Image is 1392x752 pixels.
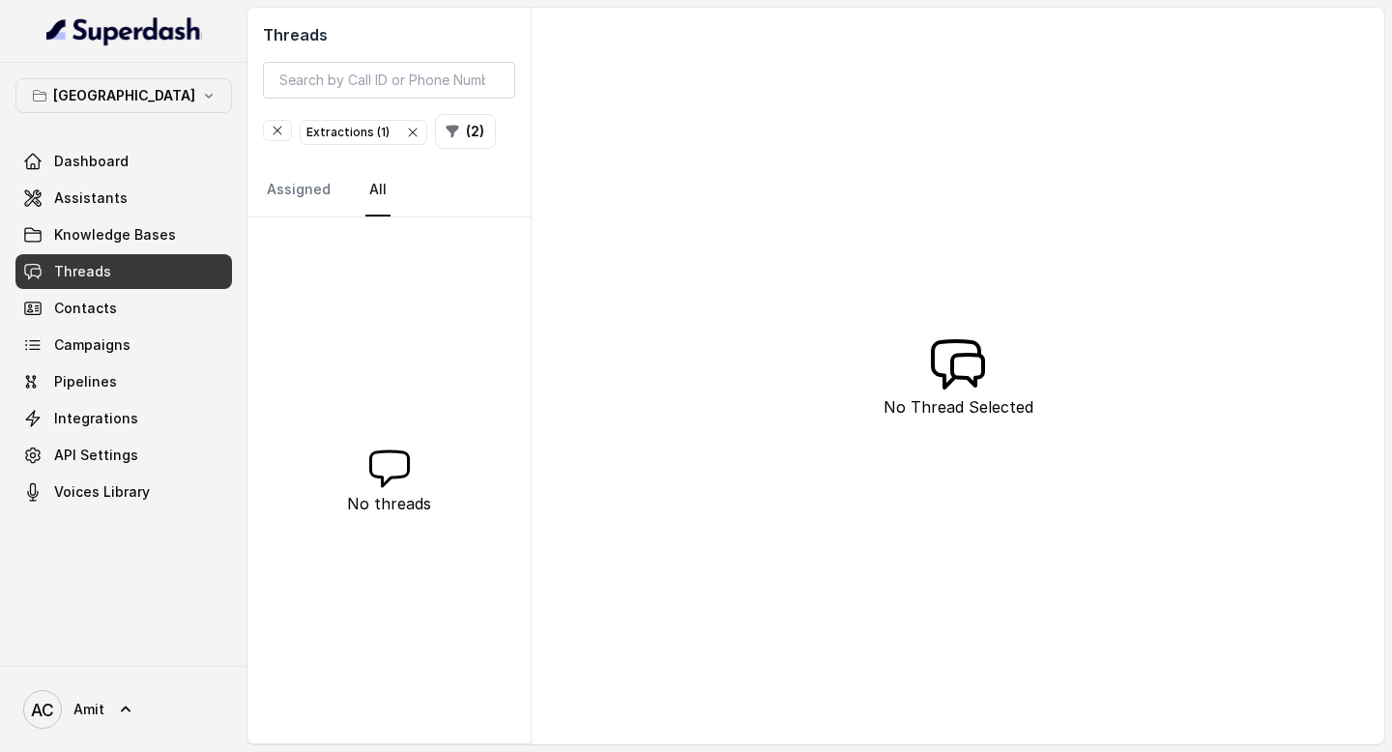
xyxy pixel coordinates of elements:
a: All [365,164,391,217]
p: [GEOGRAPHIC_DATA] [53,84,195,107]
span: Pipelines [54,372,117,391]
span: Campaigns [54,335,130,355]
span: Knowledge Bases [54,225,176,245]
a: Knowledge Bases [15,217,232,252]
span: Voices Library [54,482,150,502]
span: Integrations [54,409,138,428]
span: Assistants [54,188,128,208]
a: Integrations [15,401,232,436]
div: Extractions ( 1 ) [306,123,420,142]
a: API Settings [15,438,232,473]
a: Dashboard [15,144,232,179]
p: No Thread Selected [884,395,1033,419]
input: Search by Call ID or Phone Number [263,62,515,99]
a: Voices Library [15,475,232,509]
span: API Settings [54,446,138,465]
button: Extractions (1) [300,120,427,145]
a: Threads [15,254,232,289]
button: (2) [435,114,496,149]
a: Amit [15,682,232,737]
a: Pipelines [15,364,232,399]
button: [GEOGRAPHIC_DATA] [15,78,232,113]
h2: Threads [263,23,515,46]
a: Campaigns [15,328,232,362]
span: Threads [54,262,111,281]
img: light.svg [46,15,202,46]
nav: Tabs [263,164,515,217]
span: Contacts [54,299,117,318]
a: Assigned [263,164,334,217]
span: Amit [73,700,104,719]
span: Dashboard [54,152,129,171]
p: No threads [347,492,431,515]
a: Contacts [15,291,232,326]
text: AC [31,700,54,720]
a: Assistants [15,181,232,216]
